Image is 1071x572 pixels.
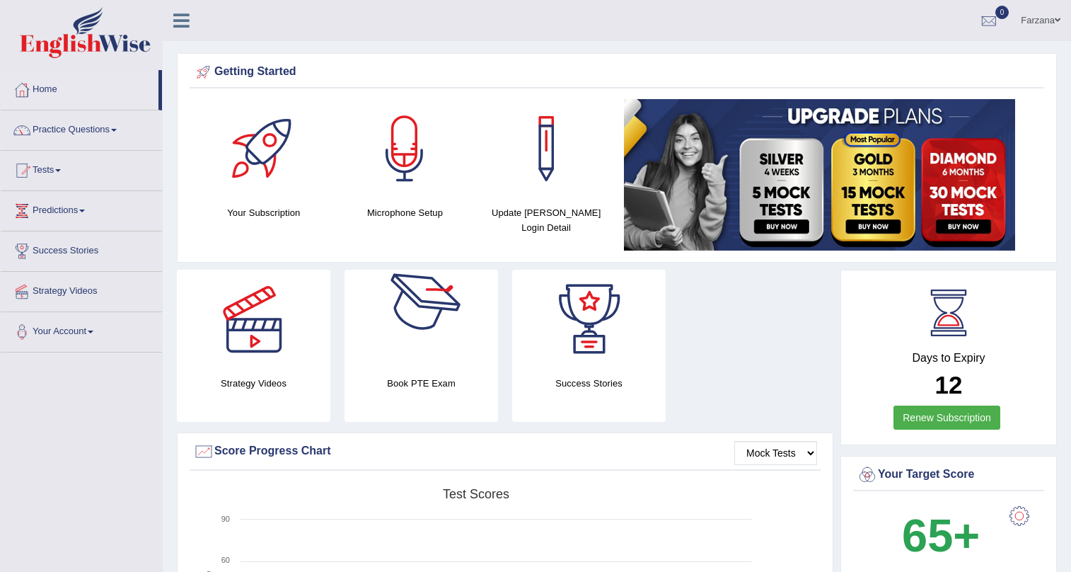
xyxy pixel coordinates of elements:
h4: Microphone Setup [342,205,469,220]
a: Home [1,70,158,105]
h4: Days to Expiry [857,352,1041,365]
img: small5.jpg [624,99,1015,251]
h4: Success Stories [512,376,666,391]
a: Strategy Videos [1,272,162,307]
div: Getting Started [193,62,1041,83]
a: Practice Questions [1,110,162,146]
div: Score Progress Chart [193,441,817,462]
span: 0 [995,6,1009,19]
h4: Your Subscription [200,205,328,220]
h4: Strategy Videos [177,376,330,391]
tspan: Test scores [443,487,509,501]
h4: Book PTE Exam [345,376,498,391]
a: Success Stories [1,231,162,267]
b: 12 [935,371,963,399]
a: Your Account [1,312,162,348]
div: Your Target Score [857,464,1041,486]
text: 90 [221,515,230,523]
a: Tests [1,151,162,186]
a: Predictions [1,191,162,227]
b: 65+ [902,510,980,561]
a: Renew Subscription [893,406,1000,430]
h4: Update [PERSON_NAME] Login Detail [482,205,610,235]
text: 60 [221,556,230,564]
